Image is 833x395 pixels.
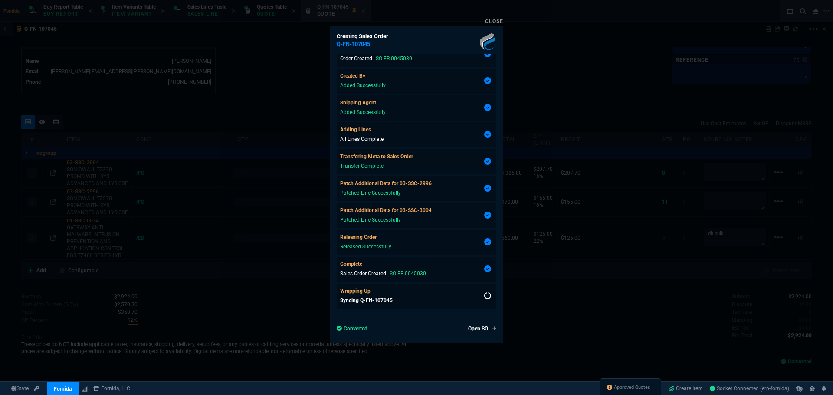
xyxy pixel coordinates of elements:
[337,40,496,48] h5: Q-FN-107045
[340,99,389,107] p: Shipping Agent
[468,325,496,333] a: Open SO
[376,55,412,62] p: SO-FR-0045030
[340,162,384,170] p: Transfer Complete
[390,270,426,277] p: SO-FR-0045030
[340,82,386,89] p: Added Successfully
[710,385,789,392] span: Socket Connected (erp-fornida)
[340,206,432,214] p: Patch Additional Data for 03-SSC-3004
[91,385,133,392] a: msbcCompanyName
[340,108,386,116] p: Added Successfully
[337,33,496,40] h6: Creating Sales Order
[340,180,432,187] p: Patch Additional Data for 03-SSC-2996
[665,382,706,395] a: Create Item
[340,126,387,134] p: Adding Lines
[31,385,42,392] a: API TOKEN
[340,287,396,295] p: Wrapping Up
[340,135,384,143] p: All Lines Complete
[340,297,393,304] p: Syncing Q-FN-107045
[340,260,430,268] p: Complete
[340,270,386,277] p: Sales Order Created
[710,385,789,392] a: QuhDbmX9UwMaQJhyAAC7
[340,72,389,80] p: Created By
[9,385,31,392] a: Global State
[340,153,413,160] p: Transfering Meta to Sales Order
[340,55,372,62] p: Order Created
[337,325,496,333] p: Converted
[340,243,391,251] p: Released Successfully
[485,18,503,24] a: Close
[340,216,401,224] p: Patched Line Successfully
[614,384,650,391] span: Approved Quotes
[340,189,401,197] p: Patched Line Successfully
[340,233,395,241] p: Releasing Order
